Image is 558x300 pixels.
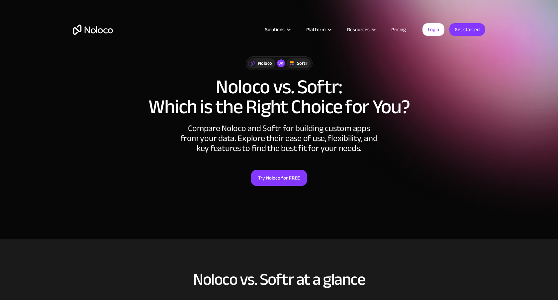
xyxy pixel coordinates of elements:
a: Get started [449,23,485,36]
a: home [73,25,113,35]
div: Platform [306,25,325,34]
h1: Noloco vs. Softr: Which is the Right Choice for You? [73,77,485,117]
div: Solutions [257,25,298,34]
div: Softr [297,60,307,67]
a: Pricing [383,25,414,34]
h2: Noloco vs. Softr at a glance [73,270,485,288]
div: Resources [339,25,383,34]
div: Platform [298,25,339,34]
a: Login [422,23,444,36]
div: Resources [347,25,370,34]
div: Noloco [258,60,272,67]
a: Try Noloco forFREE [251,170,307,186]
strong: FREE [289,174,300,182]
div: Compare Noloco and Softr for building custom apps from your data. Explore their ease of use, flex... [179,123,379,153]
div: Solutions [265,25,285,34]
div: vs [277,59,285,67]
